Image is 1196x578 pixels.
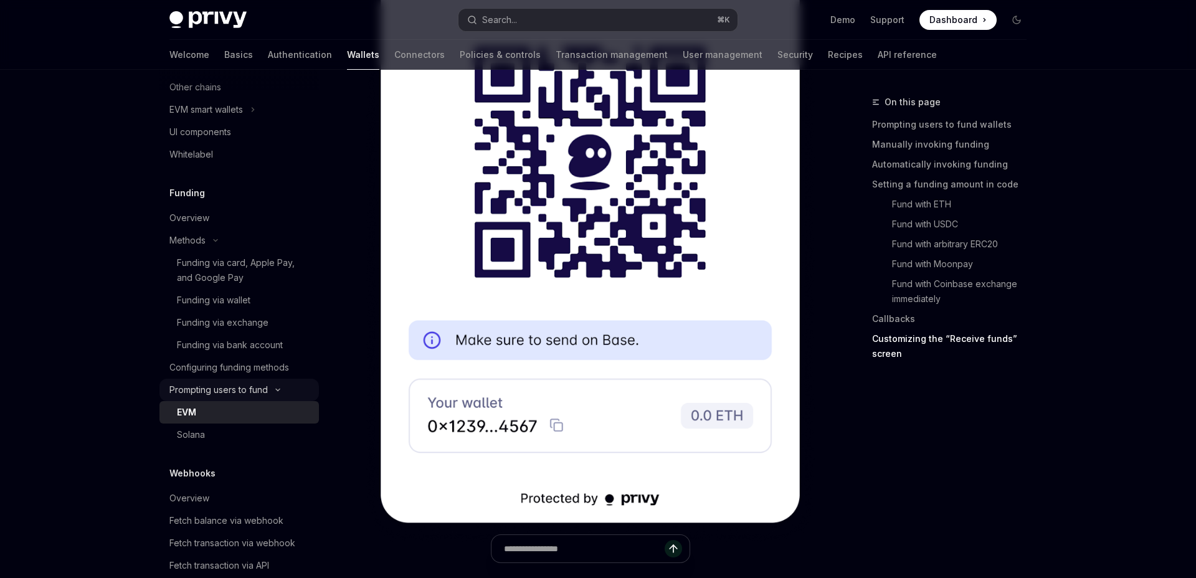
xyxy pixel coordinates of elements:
div: EVM smart wallets [169,102,243,117]
a: Security [777,40,813,70]
a: Funding via card, Apple Pay, and Google Pay [159,252,319,289]
div: Fetch balance via webhook [169,513,283,528]
div: Funding via bank account [177,338,283,353]
div: Funding via exchange [177,315,268,330]
div: Prompting users to fund [169,382,268,397]
a: API reference [878,40,937,70]
img: dark logo [169,11,247,29]
a: Funding via wallet [159,289,319,311]
div: Whitelabel [169,147,213,162]
div: EVM [177,405,196,420]
a: Dashboard [919,10,997,30]
div: Fetch transaction via API [169,558,269,573]
a: Fund with ETH [892,194,1037,214]
a: Support [870,14,904,26]
a: Basics [224,40,253,70]
a: Overview [159,207,319,229]
button: Toggle dark mode [1007,10,1027,30]
a: Demo [830,14,855,26]
a: Fetch transaction via API [159,554,319,577]
a: Prompting users to fund wallets [872,115,1037,135]
a: Whitelabel [159,143,319,166]
div: UI components [169,125,231,140]
a: Authentication [268,40,332,70]
a: Customizing the “Receive funds” screen [872,329,1037,364]
div: Fetch transaction via webhook [169,536,295,551]
a: EVM [159,401,319,424]
div: Methods [169,233,206,248]
a: Overview [159,487,319,509]
button: Send message [665,540,682,557]
span: On this page [885,95,941,110]
h5: Webhooks [169,466,216,481]
div: Overview [169,491,209,506]
span: Dashboard [929,14,977,26]
a: Fund with arbitrary ERC20 [892,234,1037,254]
a: Welcome [169,40,209,70]
a: Connectors [394,40,445,70]
a: Automatically invoking funding [872,154,1037,174]
button: Search...⌘K [458,9,738,31]
h5: Funding [169,186,205,201]
a: Fund with Coinbase exchange immediately [892,274,1037,309]
div: Configuring funding methods [169,360,289,375]
a: Funding via bank account [159,334,319,356]
span: ⌘ K [717,15,730,25]
a: User management [683,40,762,70]
div: Funding via wallet [177,293,250,308]
a: Setting a funding amount in code [872,174,1037,194]
a: UI components [159,121,319,143]
a: Fetch balance via webhook [159,509,319,532]
a: Transaction management [556,40,668,70]
a: Recipes [828,40,863,70]
a: Policies & controls [460,40,541,70]
a: Funding via exchange [159,311,319,334]
a: Fund with Moonpay [892,254,1037,274]
div: Funding via card, Apple Pay, and Google Pay [177,255,311,285]
div: Search... [482,12,517,27]
a: Manually invoking funding [872,135,1037,154]
a: Solana [159,424,319,446]
a: Fetch transaction via webhook [159,532,319,554]
a: Callbacks [872,309,1037,329]
a: Wallets [347,40,379,70]
div: Solana [177,427,205,442]
a: Fund with USDC [892,214,1037,234]
div: Overview [169,211,209,225]
a: Configuring funding methods [159,356,319,379]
